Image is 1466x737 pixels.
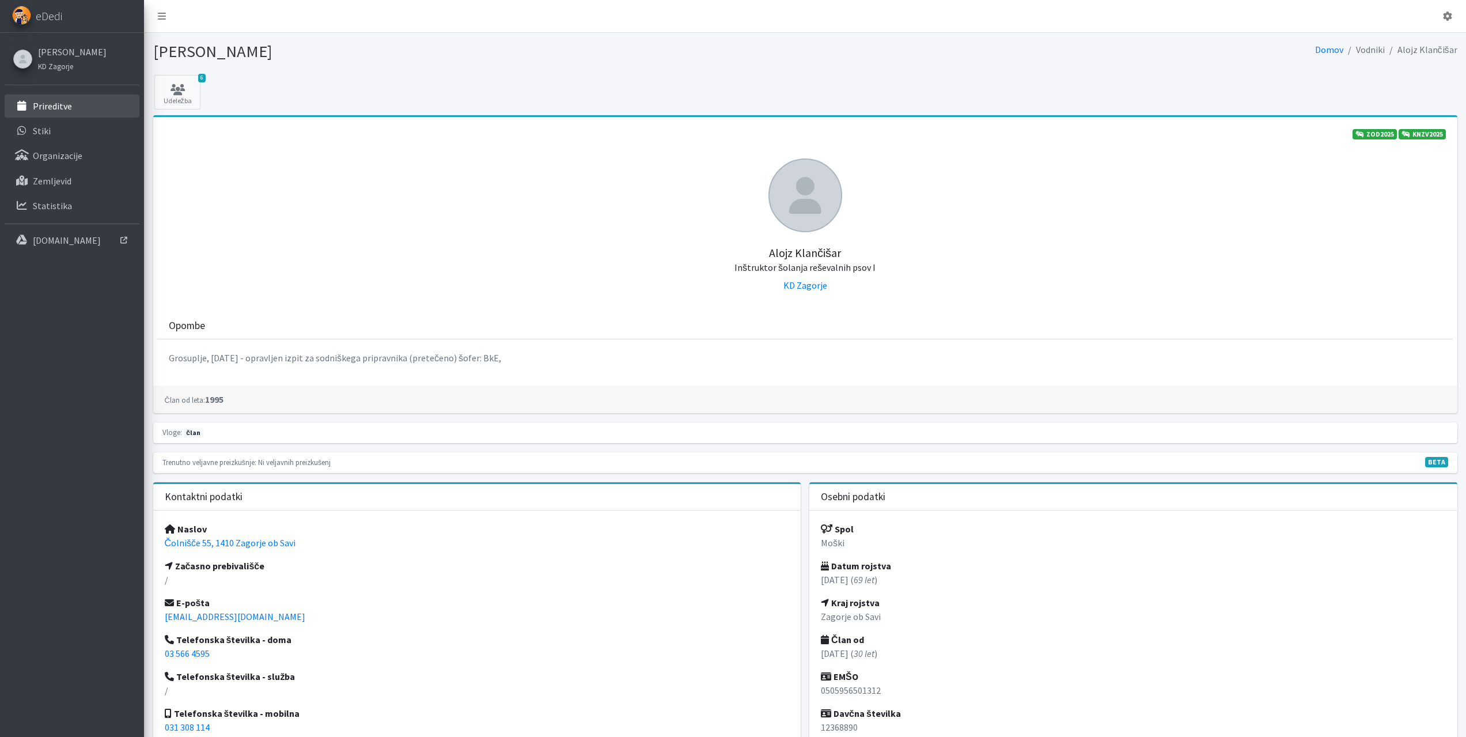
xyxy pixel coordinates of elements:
[1315,44,1343,55] a: Domov
[165,708,300,719] strong: Telefonska številka - mobilna
[162,458,256,467] small: Trenutno veljavne preizkušnje:
[33,125,51,137] p: Stiki
[1399,129,1446,139] a: KNZV2025
[33,235,101,246] p: [DOMAIN_NAME]
[821,560,891,572] strong: Datum rojstva
[783,279,827,291] a: KD Zagorje
[1385,41,1457,58] li: Alojz Klančišar
[165,721,210,733] a: 031 308 114
[821,647,1446,660] p: [DATE] ( )
[1343,41,1385,58] li: Vodniki
[821,491,885,503] h3: Osebni podatki
[821,671,858,682] strong: EMŠO
[33,150,82,161] p: Organizacije
[165,394,224,405] strong: 1995
[5,194,139,217] a: Statistika
[184,428,203,438] span: član
[165,537,296,549] a: Čolnišče 55, 1410 Zagorje ob Savi
[33,100,72,112] p: Prireditve
[854,574,874,585] em: 69 let
[165,597,210,609] strong: E-pošta
[153,41,801,62] h1: [PERSON_NAME]
[5,229,139,252] a: [DOMAIN_NAME]
[154,75,200,109] a: 6 Udeležba
[165,232,1446,274] h5: Alojz Klančišar
[821,708,901,719] strong: Davčna številka
[165,683,790,697] p: /
[38,59,107,73] a: KD Zagorje
[821,573,1446,587] p: [DATE] ( )
[33,200,72,211] p: Statistika
[821,720,1446,734] p: 12368890
[258,458,331,467] small: Ni veljavnih preizkušenj
[12,6,31,25] img: eDedi
[165,634,292,645] strong: Telefonska številka - doma
[821,597,880,609] strong: Kraj rojstva
[5,95,139,118] a: Prireditve
[165,671,296,682] strong: Telefonska številka - služba
[1425,457,1448,467] span: V fazi razvoja
[165,491,243,503] h3: Kontaktni podatki
[162,428,182,437] small: Vloge:
[169,320,205,332] h3: Opombe
[5,169,139,192] a: Zemljevid
[5,119,139,142] a: Stiki
[821,634,864,645] strong: Član od
[165,560,265,572] strong: Začasno prebivališče
[854,648,874,659] em: 30 let
[5,144,139,167] a: Organizacije
[821,683,1446,697] p: 0505956501312
[165,648,210,659] a: 03 566 4595
[821,536,1446,550] p: Moški
[169,351,1441,365] p: Grosuplje, [DATE] - opravljen izpit za sodniškega pripravnika (pretečeno) šofer: BkE,
[165,611,305,622] a: [EMAIL_ADDRESS][DOMAIN_NAME]
[734,262,876,273] small: Inštruktor šolanja reševalnih psov I
[38,45,107,59] a: [PERSON_NAME]
[821,523,854,535] strong: Spol
[165,573,790,587] p: /
[821,610,1446,623] p: Zagorje ob Savi
[38,62,73,71] small: KD Zagorje
[165,523,207,535] strong: Naslov
[36,7,62,25] span: eDedi
[1353,129,1397,139] a: ZOD2025
[198,74,206,82] span: 6
[165,395,205,405] small: Član od leta:
[33,175,71,187] p: Zemljevid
